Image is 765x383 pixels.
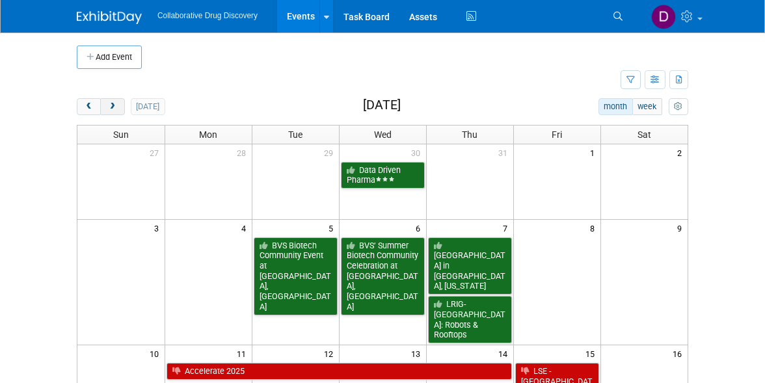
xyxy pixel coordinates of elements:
[77,98,101,115] button: prev
[288,129,302,140] span: Tue
[341,237,425,315] a: BVS’ Summer Biotech Community Celebration at [GEOGRAPHIC_DATA], [GEOGRAPHIC_DATA]
[167,363,512,380] a: Accelerate 2025
[148,144,165,161] span: 27
[462,129,477,140] span: Thu
[323,345,339,362] span: 12
[235,345,252,362] span: 11
[676,220,688,236] span: 9
[671,345,688,362] span: 16
[157,11,258,20] span: Collaborative Drug Discovery
[113,129,129,140] span: Sun
[77,46,142,69] button: Add Event
[674,103,682,111] i: Personalize Calendar
[77,11,142,24] img: ExhibitDay
[153,220,165,236] span: 3
[341,162,425,189] a: Data Driven Pharma
[428,296,512,343] a: LRIG-[GEOGRAPHIC_DATA]: Robots & Rooftops
[410,345,426,362] span: 13
[497,345,513,362] span: 14
[651,5,676,29] img: Daniel Castro
[374,129,392,140] span: Wed
[589,144,600,161] span: 1
[502,220,513,236] span: 7
[497,144,513,161] span: 31
[676,144,688,161] span: 2
[598,98,633,115] button: month
[323,144,339,161] span: 29
[235,144,252,161] span: 28
[240,220,252,236] span: 4
[584,345,600,362] span: 15
[637,129,651,140] span: Sat
[552,129,562,140] span: Fri
[589,220,600,236] span: 8
[327,220,339,236] span: 5
[254,237,338,315] a: BVS Biotech Community Event at [GEOGRAPHIC_DATA], [GEOGRAPHIC_DATA]
[363,98,401,112] h2: [DATE]
[100,98,124,115] button: next
[428,237,512,295] a: [GEOGRAPHIC_DATA] in [GEOGRAPHIC_DATA], [US_STATE]
[199,129,217,140] span: Mon
[669,98,688,115] button: myCustomButton
[414,220,426,236] span: 6
[632,98,662,115] button: week
[410,144,426,161] span: 30
[131,98,165,115] button: [DATE]
[148,345,165,362] span: 10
